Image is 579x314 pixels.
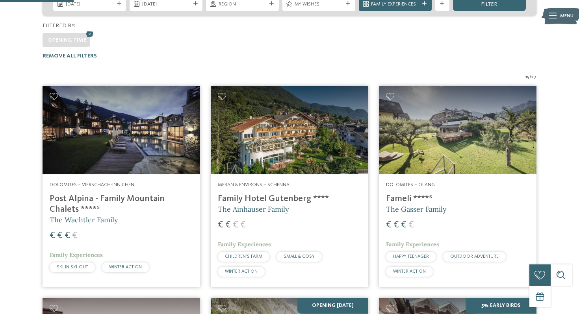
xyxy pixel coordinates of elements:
[57,265,88,270] span: SKI-IN SKI-OUT
[211,86,368,174] img: Family Hotel Gutenberg ****
[57,231,63,240] span: €
[48,37,86,43] span: Opening time
[218,205,289,214] span: The Ainhauser Family
[529,74,531,81] span: /
[379,86,536,174] img: Looking for family hotels? Find the best ones here!
[393,254,429,259] span: HAPPY TEENAGER
[66,1,114,8] span: [DATE]
[295,1,343,8] span: My wishes
[481,2,497,7] span: filter
[408,220,414,230] span: €
[225,269,258,274] span: WINTER ACTION
[393,220,399,230] span: €
[43,53,97,59] span: Remove all filters
[379,86,536,287] a: Looking for family hotels? Find the best ones here! Dolomites – Olang Fameli ****ˢ The Gasser Fam...
[218,241,271,248] span: Family Experiences
[531,74,536,81] span: 27
[393,269,426,274] span: WINTER ACTION
[219,1,267,8] span: Region
[386,205,447,214] span: The Gasser Family
[72,231,78,240] span: €
[525,74,529,81] span: 15
[386,182,435,187] span: Dolomites – Olang
[43,86,200,287] a: Looking for family hotels? Find the best ones here! Dolomites – Vierschach-Innichen Post Alpina -...
[43,86,200,174] img: Post Alpina - Family Mountain Chalets ****ˢ
[50,194,193,215] h4: Post Alpina - Family Mountain Chalets ****ˢ
[284,254,315,259] span: SMALL & COSY
[218,220,223,230] span: €
[50,231,55,240] span: €
[109,265,142,270] span: WINTER ACTION
[371,1,419,8] span: Family Experiences
[43,23,76,28] span: Filtered by:
[401,220,406,230] span: €
[50,251,103,259] span: Family Experiences
[386,220,392,230] span: €
[218,182,289,187] span: Meran & Environs – Schenna
[225,254,262,259] span: CHILDREN’S FARM
[218,194,361,204] h4: Family Hotel Gutenberg ****
[50,215,118,224] span: The Wachtler Family
[65,231,70,240] span: €
[386,241,439,248] span: Family Experiences
[225,220,231,230] span: €
[50,182,134,187] span: Dolomites – Vierschach-Innichen
[233,220,238,230] span: €
[211,86,368,287] a: Looking for family hotels? Find the best ones here! Meran & Environs – Schenna Family Hotel Guten...
[142,1,190,8] span: [DATE]
[450,254,499,259] span: OUTDOOR ADVENTURE
[240,220,246,230] span: €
